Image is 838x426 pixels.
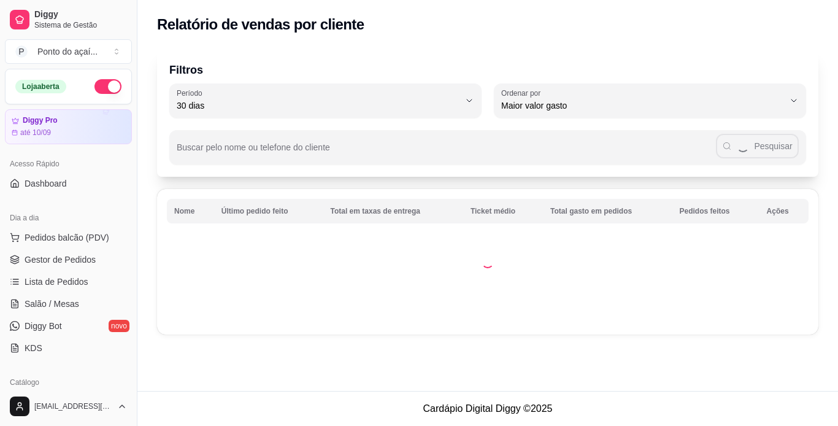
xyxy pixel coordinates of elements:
span: Diggy Bot [25,320,62,332]
span: Pedidos balcão (PDV) [25,231,109,244]
div: Loja aberta [15,80,66,93]
div: Dia a dia [5,208,132,228]
span: 30 dias [177,99,459,112]
a: Salão / Mesas [5,294,132,314]
input: Buscar pelo nome ou telefone do cliente [177,146,716,158]
label: Ordenar por [501,88,545,98]
a: Dashboard [5,174,132,193]
span: P [15,45,28,58]
span: [EMAIL_ADDRESS][DOMAIN_NAME] [34,401,112,411]
div: Catálogo [5,373,132,392]
span: KDS [25,342,42,354]
a: DiggySistema de Gestão [5,5,132,34]
label: Período [177,88,206,98]
span: Salão / Mesas [25,298,79,310]
button: Alterar Status [94,79,121,94]
div: Loading [482,256,494,268]
a: Gestor de Pedidos [5,250,132,269]
div: Ponto do açaí ... [37,45,98,58]
span: Maior valor gasto [501,99,784,112]
button: Select a team [5,39,132,64]
article: Diggy Pro [23,116,58,125]
h2: Relatório de vendas por cliente [157,15,364,34]
a: Lista de Pedidos [5,272,132,292]
span: Diggy [34,9,127,20]
div: Acesso Rápido [5,154,132,174]
button: [EMAIL_ADDRESS][DOMAIN_NAME] [5,392,132,421]
button: Ordenar porMaior valor gasto [494,83,806,118]
button: Pedidos balcão (PDV) [5,228,132,247]
footer: Cardápio Digital Diggy © 2025 [137,391,838,426]
button: Período30 dias [169,83,482,118]
a: KDS [5,338,132,358]
span: Sistema de Gestão [34,20,127,30]
article: até 10/09 [20,128,51,137]
span: Gestor de Pedidos [25,254,96,266]
p: Filtros [169,61,806,79]
a: Diggy Botnovo [5,316,132,336]
span: Lista de Pedidos [25,276,88,288]
span: Dashboard [25,177,67,190]
a: Diggy Proaté 10/09 [5,109,132,144]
